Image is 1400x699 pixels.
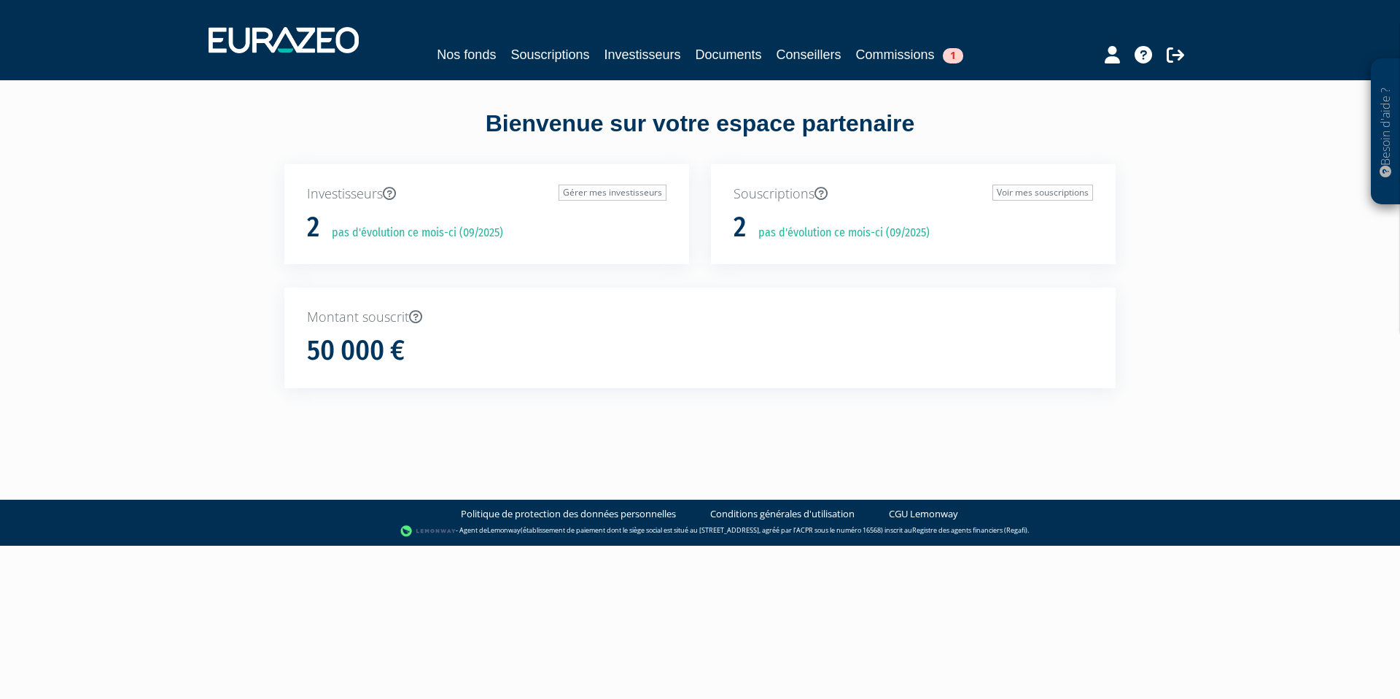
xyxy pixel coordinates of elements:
[487,525,521,535] a: Lemonway
[273,107,1127,164] div: Bienvenue sur votre espace partenaire
[322,225,503,242] p: pas d'évolution ce mois-ci (09/2025)
[777,45,841,65] a: Conseillers
[209,27,359,53] img: 1732889491-logotype_eurazeo_blanc_rvb.png
[856,45,963,65] a: Commissions1
[604,45,680,65] a: Investisseurs
[696,45,762,65] a: Documents
[1377,66,1394,198] p: Besoin d'aide ?
[437,45,496,65] a: Nos fonds
[734,185,1093,204] p: Souscriptions
[734,212,746,243] h1: 2
[307,308,1093,327] p: Montant souscrit
[307,336,405,366] h1: 50 000 €
[889,507,958,521] a: CGU Lemonway
[912,525,1027,535] a: Registre des agents financiers (Regafi)
[943,48,963,63] span: 1
[400,524,456,538] img: logo-lemonway.png
[559,185,666,201] a: Gérer mes investisseurs
[461,507,676,521] a: Politique de protection des données personnelles
[307,212,319,243] h1: 2
[307,185,666,204] p: Investisseurs
[992,185,1093,201] a: Voir mes souscriptions
[510,45,589,65] a: Souscriptions
[15,524,1385,538] div: - Agent de (établissement de paiement dont le siège social est situé au [STREET_ADDRESS], agréé p...
[748,225,930,242] p: pas d'évolution ce mois-ci (09/2025)
[710,507,855,521] a: Conditions générales d'utilisation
